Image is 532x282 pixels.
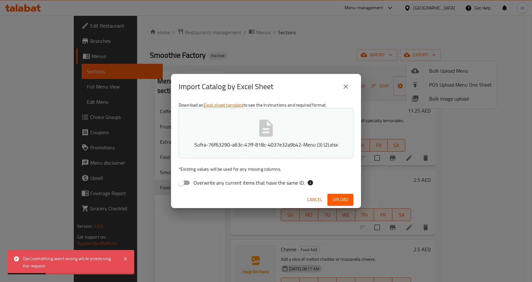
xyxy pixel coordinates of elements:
p: Sufra-76f63290-a63c-47ff-818c-4037e32a9b42-Menu (3) (2).xlsx [188,141,344,148]
div: Ops!,something went wrong while processing the request [23,255,117,269]
button: Sufra-76f63290-a63c-47ff-818c-4037e32a9b42-Menu (3) (2).xlsx [179,108,353,158]
span: Cancel [307,196,322,204]
button: Upload [327,194,353,206]
button: close [338,79,353,94]
span: Overwrite any current items that have the same ID. [193,179,305,187]
div: Download an to see the instructions and required format. [171,99,361,191]
h2: Import Catalog by Excel Sheet [179,82,273,92]
p: Existing values will be used for any missing columns. [179,166,353,172]
a: Excel sheet template [204,101,244,109]
span: Upload [332,196,348,204]
button: Cancel [305,194,325,206]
